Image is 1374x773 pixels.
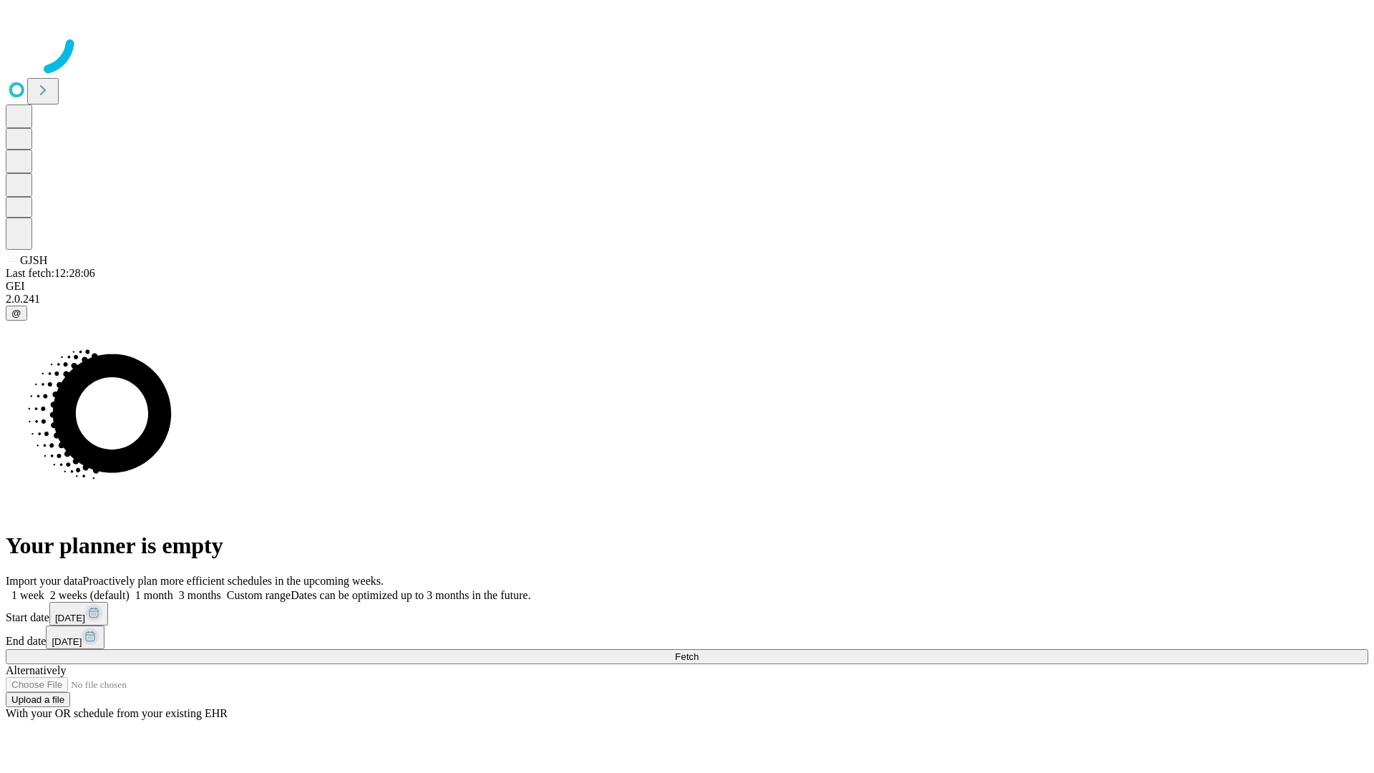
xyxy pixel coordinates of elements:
[675,651,698,662] span: Fetch
[6,649,1368,664] button: Fetch
[20,254,47,266] span: GJSH
[6,575,83,587] span: Import your data
[6,626,1368,649] div: End date
[11,589,44,601] span: 1 week
[49,602,108,626] button: [DATE]
[227,589,291,601] span: Custom range
[52,636,82,647] span: [DATE]
[6,306,27,321] button: @
[291,589,530,601] span: Dates can be optimized up to 3 months in the future.
[50,589,130,601] span: 2 weeks (default)
[6,602,1368,626] div: Start date
[6,267,95,279] span: Last fetch: 12:28:06
[11,308,21,319] span: @
[55,613,85,623] span: [DATE]
[83,575,384,587] span: Proactively plan more efficient schedules in the upcoming weeks.
[46,626,104,649] button: [DATE]
[6,533,1368,559] h1: Your planner is empty
[135,589,173,601] span: 1 month
[6,293,1368,306] div: 2.0.241
[6,664,66,676] span: Alternatively
[6,692,70,707] button: Upload a file
[6,280,1368,293] div: GEI
[179,589,221,601] span: 3 months
[6,707,228,719] span: With your OR schedule from your existing EHR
